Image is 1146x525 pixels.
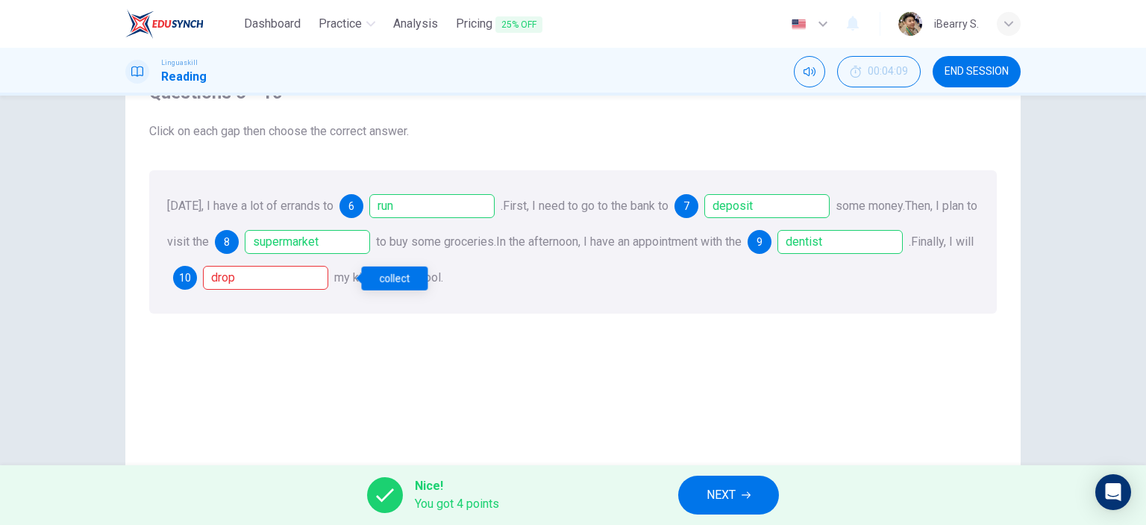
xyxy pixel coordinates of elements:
span: Pricing [456,15,542,34]
div: collect [361,267,428,291]
span: Analysis [393,15,438,33]
div: supermarket [245,230,370,254]
span: Dashboard [244,15,301,33]
span: END SESSION [945,66,1009,78]
button: NEXT [678,476,779,515]
h1: Reading [161,68,207,86]
span: 25% OFF [495,16,542,33]
div: dentist [777,230,903,254]
span: 6 [348,201,354,211]
span: Nice! [415,477,499,495]
span: Practice [319,15,362,33]
span: Finally, I will [911,234,974,249]
div: Mute [794,56,825,87]
a: EduSynch logo [125,9,238,39]
a: Analysis [387,10,444,38]
div: drop [203,266,328,290]
div: run [369,194,495,218]
img: en [789,19,808,30]
img: EduSynch logo [125,9,204,39]
img: Profile picture [898,12,922,36]
span: [DATE], I have a lot of errands to [167,199,334,213]
button: END SESSION [933,56,1021,87]
span: some money. [836,199,905,213]
span: Click on each gap then choose the correct answer. [149,122,997,140]
div: deposit [704,194,830,218]
span: 8 [224,237,230,247]
span: my kids from school. [334,270,443,285]
span: You got 4 points [415,495,499,513]
a: Dashboard [238,10,307,38]
button: Practice [313,10,381,37]
span: Linguaskill [161,58,198,68]
span: . [909,234,911,249]
span: 9 [757,237,763,247]
div: deposit [674,194,830,218]
div: dentist [748,230,903,254]
button: Dashboard [238,10,307,37]
div: run [339,194,495,218]
div: Hide [837,56,921,87]
span: to buy some groceries. [376,234,496,249]
span: 7 [683,201,689,211]
div: supermarket [215,230,370,254]
button: Pricing25% OFF [450,10,548,38]
div: iBearry S. [934,15,979,33]
span: 00:04:09 [868,66,908,78]
span: . [501,199,503,213]
span: In the afternoon, I have an appointment with the [496,234,742,249]
span: First, I need to go to the bank to [503,199,668,213]
button: Analysis [387,10,444,37]
span: NEXT [707,485,736,506]
span: 10 [179,273,191,283]
button: 00:04:09 [837,56,921,87]
div: Open Intercom Messenger [1095,474,1131,510]
div: collect [173,266,328,290]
